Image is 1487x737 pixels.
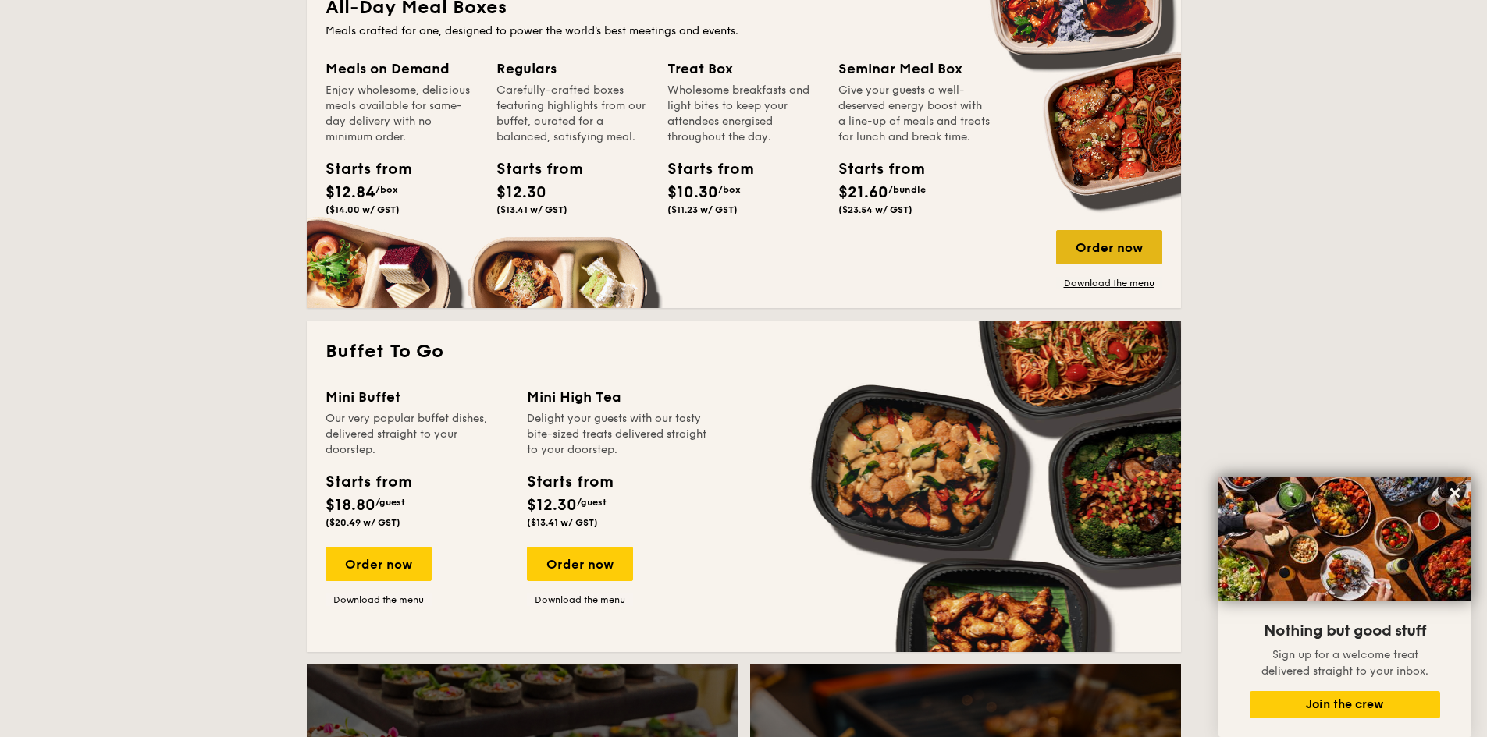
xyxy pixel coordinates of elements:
[326,23,1162,39] div: Meals crafted for one, designed to power the world's best meetings and events.
[326,593,432,606] a: Download the menu
[888,184,926,195] span: /bundle
[667,158,738,181] div: Starts from
[326,496,375,515] span: $18.80
[527,470,612,494] div: Starts from
[326,158,396,181] div: Starts from
[496,158,567,181] div: Starts from
[1264,622,1426,640] span: Nothing but good stuff
[527,496,577,515] span: $12.30
[326,339,1162,364] h2: Buffet To Go
[667,204,738,215] span: ($11.23 w/ GST)
[527,386,710,408] div: Mini High Tea
[1056,230,1162,264] div: Order now
[326,517,400,528] span: ($20.49 w/ GST)
[326,83,478,145] div: Enjoy wholesome, delicious meals available for same-day delivery with no minimum order.
[496,58,649,80] div: Regulars
[326,470,411,494] div: Starts from
[375,184,398,195] span: /box
[838,204,912,215] span: ($23.54 w/ GST)
[326,411,508,458] div: Our very popular buffet dishes, delivered straight to your doorstep.
[1261,648,1428,678] span: Sign up for a welcome treat delivered straight to your inbox.
[1443,480,1467,505] button: Close
[326,183,375,202] span: $12.84
[496,183,546,202] span: $12.30
[1250,691,1440,718] button: Join the crew
[838,158,909,181] div: Starts from
[326,386,508,408] div: Mini Buffet
[326,58,478,80] div: Meals on Demand
[326,204,400,215] span: ($14.00 w/ GST)
[527,547,633,581] div: Order now
[667,58,820,80] div: Treat Box
[838,83,991,145] div: Give your guests a well-deserved energy boost with a line-up of meals and treats for lunch and br...
[667,183,718,202] span: $10.30
[838,183,888,202] span: $21.60
[718,184,741,195] span: /box
[527,593,633,606] a: Download the menu
[838,58,991,80] div: Seminar Meal Box
[1056,277,1162,289] a: Download the menu
[527,517,598,528] span: ($13.41 w/ GST)
[496,83,649,145] div: Carefully-crafted boxes featuring highlights from our buffet, curated for a balanced, satisfying ...
[667,83,820,145] div: Wholesome breakfasts and light bites to keep your attendees energised throughout the day.
[496,204,567,215] span: ($13.41 w/ GST)
[1218,477,1471,601] img: DSC07876-Edit02-Large.jpeg
[326,547,432,581] div: Order now
[527,411,710,458] div: Delight your guests with our tasty bite-sized treats delivered straight to your doorstep.
[577,497,607,508] span: /guest
[375,497,405,508] span: /guest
